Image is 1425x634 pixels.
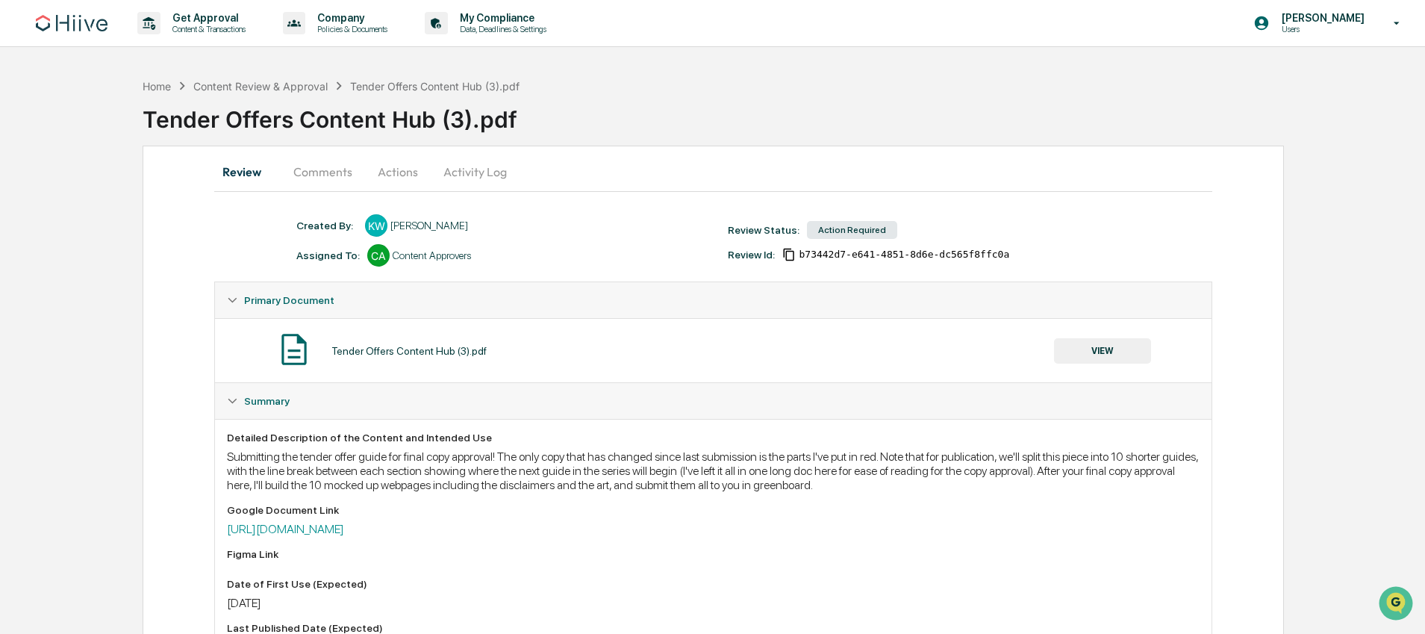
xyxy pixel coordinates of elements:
[214,154,281,190] button: Review
[365,214,387,237] div: KW
[143,80,171,93] div: Home
[108,190,120,202] div: 🗄️
[193,80,328,93] div: Content Review & Approval
[254,119,272,137] button: Start new chat
[123,188,185,203] span: Attestations
[350,80,520,93] div: Tender Offers Content Hub (3).pdf
[305,24,395,34] p: Policies & Documents
[15,218,27,230] div: 🔎
[215,282,1211,318] div: Primary Document
[149,253,181,264] span: Pylon
[39,68,246,84] input: Clear
[728,249,775,261] div: Review Id:
[160,12,253,24] p: Get Approval
[393,249,471,261] div: Content Approvers
[331,345,487,357] div: Tender Offers Content Hub (3).pdf
[244,294,334,306] span: Primary Document
[15,31,272,55] p: How can we help?
[227,522,344,536] a: [URL][DOMAIN_NAME]
[215,318,1211,382] div: Primary Document
[227,622,1199,634] div: Last Published Date (Expected)
[160,24,253,34] p: Content & Transactions
[364,154,431,190] button: Actions
[799,249,1009,261] span: b73442d7-e641-4851-8d6e-dc565f8ffc0a
[1054,338,1151,364] button: VIEW
[1377,585,1418,625] iframe: Open customer support
[30,188,96,203] span: Preclearance
[275,331,313,368] img: Document Icon
[227,596,1199,610] div: [DATE]
[1270,24,1372,34] p: Users
[30,217,94,231] span: Data Lookup
[807,221,897,239] div: Action Required
[15,114,42,141] img: 1746055101610-c473b297-6a78-478c-a979-82029cc54cd1
[105,252,181,264] a: Powered byPylon
[431,154,519,190] button: Activity Log
[51,129,189,141] div: We're available if you need us!
[15,190,27,202] div: 🖐️
[51,114,245,129] div: Start new chat
[227,548,1199,560] div: Figma Link
[390,220,468,231] div: [PERSON_NAME]
[244,395,290,407] span: Summary
[281,154,364,190] button: Comments
[782,248,796,261] span: Copy Id
[728,224,799,236] div: Review Status:
[214,154,1212,190] div: secondary tabs example
[215,383,1211,419] div: Summary
[9,182,102,209] a: 🖐️Preclearance
[9,211,100,237] a: 🔎Data Lookup
[227,432,1199,444] div: Detailed Description of the Content and Intended Use
[102,182,191,209] a: 🗄️Attestations
[143,94,1425,133] div: Tender Offers Content Hub (3).pdf
[227,504,1199,516] div: Google Document Link
[305,12,395,24] p: Company
[227,450,1199,492] div: Submitting the tender offer guide for final copy approval! The only copy that has changed since l...
[296,249,360,261] div: Assigned To:
[367,244,390,267] div: CA
[1270,12,1372,24] p: [PERSON_NAME]
[36,15,107,31] img: logo
[296,220,358,231] div: Created By: ‎ ‎
[227,578,1199,590] div: Date of First Use (Expected)
[448,24,554,34] p: Data, Deadlines & Settings
[448,12,554,24] p: My Compliance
